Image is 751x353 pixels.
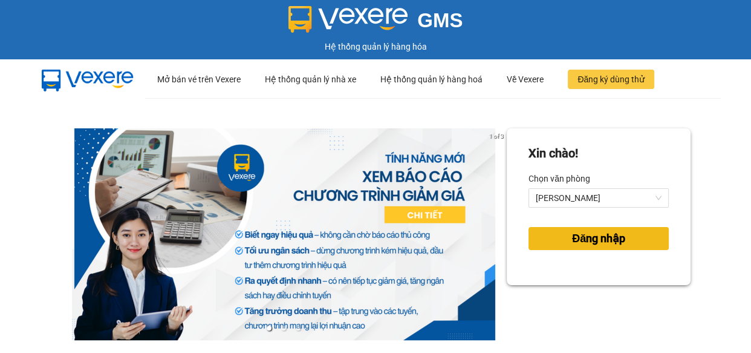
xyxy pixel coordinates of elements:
[3,40,748,53] div: Hệ thống quản lý hàng hóa
[296,326,301,331] li: slide item 3
[536,189,662,207] span: Phan Rang
[528,144,578,163] div: Xin chào!
[157,60,241,99] div: Mở bán vé trên Vexere
[288,6,408,33] img: logo 2
[568,70,654,89] button: Đăng ký dùng thử
[281,326,286,331] li: slide item 2
[60,128,77,340] button: previous slide / item
[572,230,625,247] span: Đăng nhập
[288,18,463,28] a: GMS
[577,73,645,86] span: Đăng ký dùng thử
[507,60,544,99] div: Về Vexere
[528,227,669,250] button: Đăng nhập
[30,61,145,99] img: mbUUG5Q.png
[265,60,356,99] div: Hệ thống quản lý nhà xe
[267,326,271,331] li: slide item 1
[486,128,507,144] p: 1 of 3
[528,169,590,188] label: Chọn văn phòng
[490,128,507,340] button: next slide / item
[380,60,483,99] div: Hệ thống quản lý hàng hoá
[417,9,463,31] span: GMS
